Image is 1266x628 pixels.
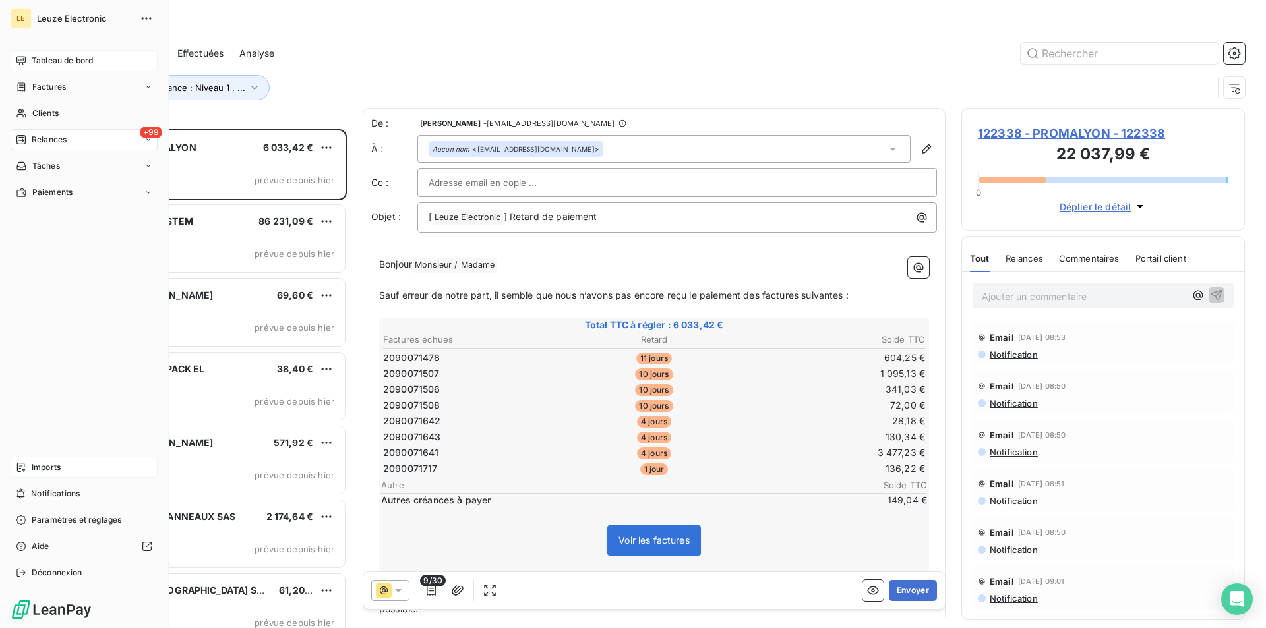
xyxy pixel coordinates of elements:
span: Email [990,478,1014,489]
span: Déplier le détail [1060,200,1131,214]
span: Déconnexion [32,567,82,579]
span: 2090071506 [383,383,440,396]
span: prévue depuis hier [255,248,334,259]
span: 69,60 € [277,289,313,300]
div: grid [63,129,347,628]
span: prévue depuis hier [255,322,334,333]
button: Déplier le détail [1056,199,1151,214]
span: 2090071642 [383,414,441,428]
span: Notification [988,398,1038,409]
span: Email [990,381,1014,391]
span: 10 jours [635,384,673,396]
span: Effectuées [177,47,224,60]
span: prévue depuis hier [255,544,334,554]
span: prévue depuis hier [255,470,334,480]
span: Niveau de relance : Niveau 1 , ... [113,82,245,93]
td: 3 477,23 € [746,445,926,460]
h3: 22 037,99 € [978,142,1228,169]
span: [DATE] 08:50 [1018,528,1066,536]
td: 28,18 € [746,414,926,428]
span: ] Retard de paiement [504,211,597,222]
span: 121702 - O-I [GEOGRAPHIC_DATA] SAS [93,585,269,596]
td: 130,34 € [746,430,926,444]
span: Autres créances à payer [381,494,845,507]
span: 2090071507 [383,367,440,380]
td: 136,22 € [746,461,926,476]
input: Rechercher [1021,43,1219,64]
label: Cc : [371,176,417,189]
span: Notification [988,349,1038,360]
span: 2090071508 [383,399,440,412]
span: 149,04 € [848,494,927,507]
span: Tableau de bord [32,55,93,67]
th: Factures échues [382,333,562,347]
th: Retard [564,333,744,347]
span: Paramètres et réglages [32,514,121,526]
em: Aucun nom [433,144,469,154]
span: 9/30 [420,575,446,586]
span: Paiements [32,186,73,198]
span: Portail client [1135,253,1186,264]
span: Relances [1006,253,1043,264]
span: 0 [976,187,981,198]
a: Aide [11,536,158,557]
span: Analyse [239,47,274,60]
span: Notification [988,496,1038,506]
span: 10 jours [635,400,673,412]
span: Notification [988,447,1038,457]
span: 2090071641 [383,446,439,459]
span: 61,20 € [279,585,313,596]
span: Tâches [32,160,60,172]
span: prévue depuis hier [255,396,334,407]
input: Adresse email en copie ... [429,173,570,192]
span: Notifications [31,488,80,500]
span: 4 jours [637,416,671,428]
span: prévue depuis hier [255,617,334,628]
span: Solde TTC [848,480,927,490]
span: 2090071478 [383,351,440,364]
span: Factures [32,81,66,93]
span: Email [990,332,1014,343]
div: Open Intercom Messenger [1221,583,1253,615]
span: Email [990,576,1014,586]
span: Autre [381,480,848,490]
td: 1 095,13 € [746,366,926,381]
td: 72,00 € [746,398,926,413]
span: Total TTC à régler : 6 033,42 € [381,318,927,331]
span: Monsieur / Madame [413,258,497,273]
button: Envoyer [889,580,937,601]
span: Email [990,430,1014,440]
th: Solde TTC [746,333,926,347]
span: +99 [140,127,162,138]
span: Voir les factures [618,534,690,546]
span: prévue depuis hier [255,175,334,185]
td: 341,03 € [746,382,926,397]
span: 11 jours [636,353,672,364]
span: Commentaires [1059,253,1120,264]
span: [DATE] 08:50 [1018,382,1066,390]
span: Relances [32,134,67,146]
span: 4 jours [637,432,671,443]
span: [DATE] 08:53 [1018,333,1066,341]
span: Clients [32,107,59,119]
span: [DATE] 09:01 [1018,577,1065,585]
button: Niveau de relance : Niveau 1 , ... [94,75,270,100]
span: [ [429,211,432,222]
span: Sauf erreur de notre part, il semble que nous n’avons pas encore reçu le paiement des factures su... [379,289,849,300]
td: 604,25 € [746,351,926,365]
span: 4 jours [637,447,671,459]
span: 2 174,64 € [266,511,314,522]
span: 2090071717 [383,462,438,475]
div: LE [11,8,32,29]
span: De : [371,117,417,130]
span: [PERSON_NAME] [420,119,481,127]
img: Logo LeanPay [11,599,92,620]
span: - [EMAIL_ADDRESS][DOMAIN_NAME] [483,119,615,127]
span: Objet : [371,211,401,222]
span: Bonjour [379,258,412,270]
span: Notification [988,593,1038,604]
span: 10 jours [635,368,673,380]
span: 1 jour [640,463,669,475]
span: 6 033,42 € [263,142,314,153]
span: Email [990,527,1014,538]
